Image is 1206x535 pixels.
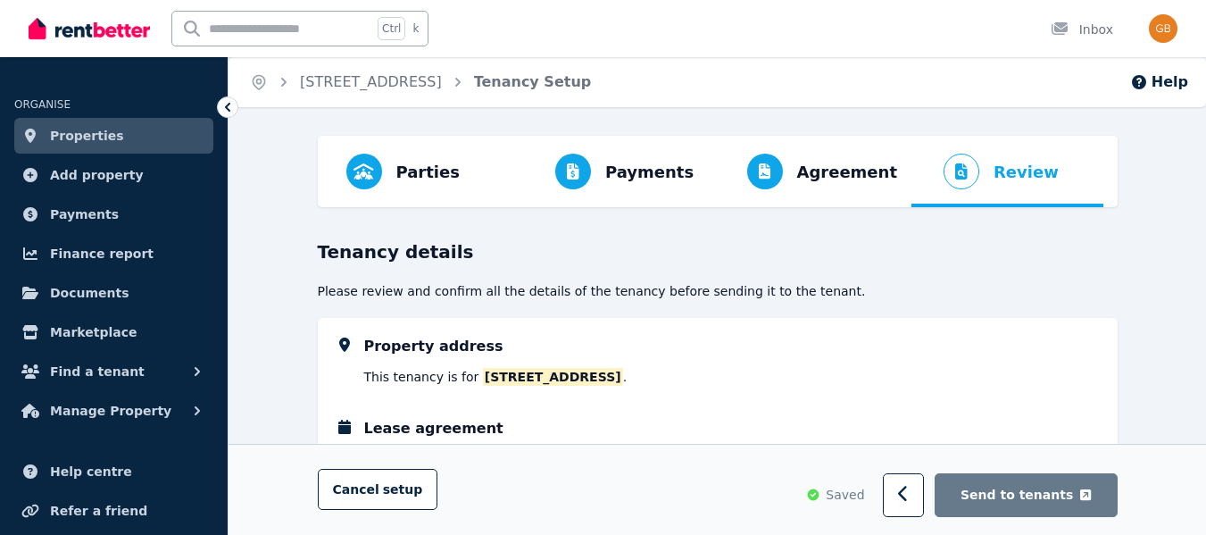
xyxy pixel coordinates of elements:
[826,487,864,505] span: Saved
[935,474,1117,518] button: Send to tenants
[14,454,213,489] a: Help centre
[50,204,119,225] span: Payments
[229,57,612,107] nav: Breadcrumb
[911,136,1073,207] button: Review
[605,160,694,185] span: Payments
[50,243,154,264] span: Finance report
[300,73,442,90] a: [STREET_ADDRESS]
[14,393,213,429] button: Manage Property
[523,136,708,207] button: Payments
[50,282,129,304] span: Documents
[318,470,438,511] button: Cancelsetup
[14,275,213,311] a: Documents
[50,400,171,422] span: Manage Property
[14,196,213,232] a: Payments
[396,160,460,185] span: Parties
[50,322,137,343] span: Marketplace
[364,336,503,357] h5: Property address
[50,500,147,522] span: Refer a friend
[1130,71,1188,93] button: Help
[961,487,1073,505] span: Send to tenants
[483,368,623,386] span: [STREET_ADDRESS]
[715,136,912,207] button: Agreement
[383,481,423,499] span: setup
[29,15,150,42] img: RentBetter
[1145,474,1188,517] iframe: Intercom live chat
[333,483,423,497] span: Cancel
[14,118,213,154] a: Properties
[332,136,474,207] button: Parties
[318,282,1118,300] p: Please review and confirm all the details of the tenancy before sending it to the tenant .
[50,164,144,186] span: Add property
[50,125,124,146] span: Properties
[994,160,1059,185] span: Review
[50,461,132,482] span: Help centre
[14,236,213,272] a: Finance report
[14,493,213,529] a: Refer a friend
[474,71,592,93] span: Tenancy Setup
[318,136,1118,207] nav: Progress
[1149,14,1177,43] img: Georgia Beven
[364,418,503,439] h5: Lease agreement
[364,368,628,386] div: This tenancy is for .
[412,21,419,36] span: k
[14,314,213,350] a: Marketplace
[50,361,145,382] span: Find a tenant
[14,157,213,193] a: Add property
[14,354,213,389] button: Find a tenant
[318,239,1118,264] h3: Tenancy details
[378,17,405,40] span: Ctrl
[1051,21,1113,38] div: Inbox
[797,160,898,185] span: Agreement
[14,98,71,111] span: ORGANISE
